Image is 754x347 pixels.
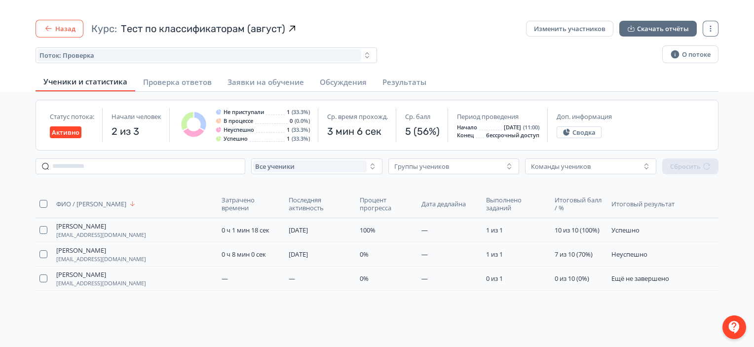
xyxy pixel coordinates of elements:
[56,270,146,286] button: [PERSON_NAME][EMAIL_ADDRESS][DOMAIN_NAME]
[572,128,596,136] span: Сводка
[56,198,138,210] button: ФИО / [PERSON_NAME]
[421,200,466,208] span: Дата дедлайна
[421,274,428,283] span: —
[555,274,589,283] span: 0 из 10 (0%)
[327,113,388,120] span: Ср. время прохожд.
[525,158,656,174] button: Команды учеников
[91,22,117,36] span: Курс:
[486,132,539,138] span: бессрочный доступ
[224,136,248,142] span: Успешно
[56,232,146,238] span: [EMAIL_ADDRESS][DOMAIN_NAME]
[287,109,290,115] span: 1
[394,162,449,170] div: Группы учеников
[360,194,414,214] button: Процент прогресса
[555,226,600,234] span: 10 из 10 (100%)
[611,200,683,208] span: Итоговый результат
[486,194,546,214] button: Выполнено заданий
[56,222,146,238] button: [PERSON_NAME][EMAIL_ADDRESS][DOMAIN_NAME]
[289,226,308,234] span: [DATE]
[50,113,94,120] span: Статус потока:
[143,77,212,87] span: Проверка ответов
[251,158,382,174] button: Все ученики
[224,109,264,115] span: Не приступали
[224,118,253,124] span: В процессе
[56,280,146,286] span: [EMAIL_ADDRESS][DOMAIN_NAME]
[36,47,377,63] button: Поток: Проверка
[292,136,310,142] span: (33.3%)
[222,196,279,212] span: Затрачено времени
[222,274,228,283] span: —
[504,124,521,130] span: [DATE]
[405,113,430,120] span: Ср. балл
[526,21,613,37] button: Изменить участников
[531,162,591,170] div: Команды учеников
[405,124,440,138] span: 5 (56%)
[227,77,304,87] span: Заявки на обучение
[290,118,293,124] span: 0
[557,113,612,120] span: Доп. информация
[486,226,503,234] span: 1 из 1
[421,250,428,259] span: —
[287,136,290,142] span: 1
[557,126,602,138] button: Сводка
[36,20,83,38] button: Назад
[360,196,412,212] span: Процент прогресса
[662,45,718,63] button: О потоке
[555,194,603,214] button: Итоговый балл / %
[360,250,369,259] span: 0%
[295,118,310,124] span: (0.0%)
[52,128,79,136] span: Активно
[611,226,640,234] span: Успешно
[486,196,544,212] span: Выполнено заданий
[56,246,146,262] button: [PERSON_NAME][EMAIL_ADDRESS][DOMAIN_NAME]
[112,113,161,120] span: Начали человек
[486,274,503,283] span: 0 из 1
[388,158,520,174] button: Группы учеников
[289,196,349,212] span: Последняя активность
[289,194,351,214] button: Последняя активность
[224,127,254,133] span: Неуспешно
[289,274,295,283] span: —
[320,77,367,87] span: Обсуждения
[457,124,477,130] span: Начало
[619,21,697,37] button: Скачать отчёты
[56,222,106,230] span: [PERSON_NAME]
[39,51,94,59] span: Поток: Проверка
[255,162,295,170] span: Все ученики
[222,226,269,234] span: 0 ч 1 мин 18 сек
[382,77,426,87] span: Результаты
[292,109,310,115] span: (33.3%)
[486,250,503,259] span: 1 из 1
[327,124,388,138] span: 3 мин 6 сек
[222,194,281,214] button: Затрачено времени
[457,113,519,120] span: Период проведения
[56,270,106,278] span: [PERSON_NAME]
[121,22,285,36] span: Тест по классификаторам (август)
[56,246,106,254] span: [PERSON_NAME]
[421,198,468,210] button: Дата дедлайна
[421,226,428,234] span: —
[43,77,127,86] span: Ученики и статистика
[662,158,718,174] button: Сбросить
[112,124,161,138] span: 2 из 3
[555,196,602,212] span: Итоговый балл / %
[56,256,146,262] span: [EMAIL_ADDRESS][DOMAIN_NAME]
[523,124,539,130] span: (11:00)
[611,274,669,283] span: Ещё не завершено
[611,250,647,259] span: Неуспешно
[56,200,126,208] span: ФИО / [PERSON_NAME]
[289,250,308,259] span: [DATE]
[360,274,369,283] span: 0%
[457,132,474,138] span: Конец
[292,127,310,133] span: (33.3%)
[360,226,376,234] span: 100%
[222,250,266,259] span: 0 ч 8 мин 0 сек
[287,127,290,133] span: 1
[555,250,593,259] span: 7 из 10 (70%)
